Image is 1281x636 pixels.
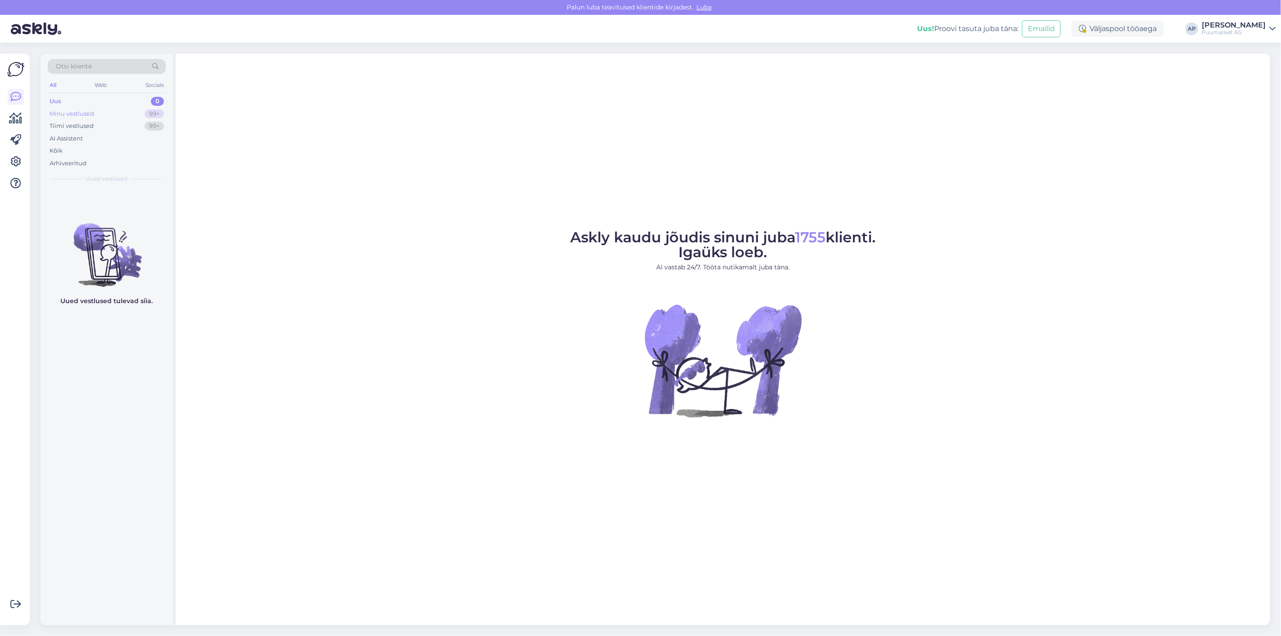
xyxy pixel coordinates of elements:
div: [PERSON_NAME] [1202,22,1266,29]
span: Askly kaudu jõudis sinuni juba klienti. Igaüks loeb. [570,228,876,261]
div: Minu vestlused [50,109,94,118]
button: Emailid [1022,20,1061,37]
div: Puumarket AS [1202,29,1266,36]
img: Askly Logo [7,61,24,78]
b: Uus! [917,24,934,33]
a: [PERSON_NAME]Puumarket AS [1202,22,1276,36]
div: 99+ [145,109,164,118]
div: 0 [151,97,164,106]
div: Web [93,79,109,91]
div: 99+ [145,122,164,131]
div: All [48,79,58,91]
div: Uus [50,97,61,106]
div: Arhiveeritud [50,159,86,168]
div: Proovi tasuta juba täna: [917,23,1018,34]
img: No chats [41,207,173,288]
img: No Chat active [642,279,804,441]
p: AI vastab 24/7. Tööta nutikamalt juba täna. [570,263,876,272]
div: AP [1186,23,1198,35]
div: Kõik [50,146,63,155]
span: 1755 [795,228,826,246]
span: Uued vestlused [86,175,128,183]
span: Otsi kliente [56,62,92,71]
span: Luba [694,3,714,11]
div: Tiimi vestlused [50,122,94,131]
div: AI Assistent [50,134,83,143]
p: Uued vestlused tulevad siia. [61,296,153,306]
div: Väljaspool tööaega [1072,21,1164,37]
div: Socials [144,79,166,91]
